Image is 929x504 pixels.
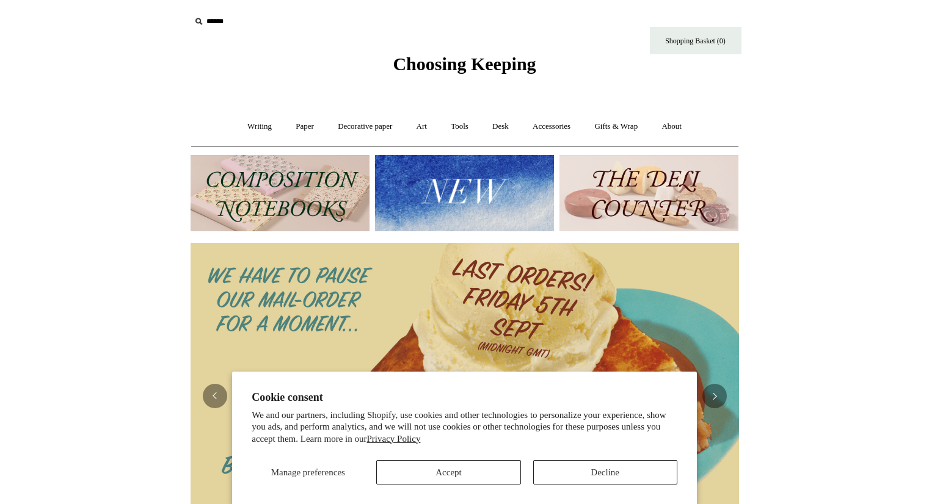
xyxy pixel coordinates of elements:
[252,409,677,445] p: We and our partners, including Shopify, use cookies and other technologies to personalize your ex...
[327,110,403,143] a: Decorative paper
[583,110,649,143] a: Gifts & Wrap
[367,434,421,444] a: Privacy Policy
[191,155,370,231] img: 202302 Composition ledgers.jpg__PID:69722ee6-fa44-49dd-a067-31375e5d54ec
[481,110,520,143] a: Desk
[559,155,738,231] img: The Deli Counter
[522,110,581,143] a: Accessories
[406,110,438,143] a: Art
[285,110,325,143] a: Paper
[252,460,364,484] button: Manage preferences
[650,110,693,143] a: About
[271,467,345,477] span: Manage preferences
[393,54,536,74] span: Choosing Keeping
[393,63,536,72] a: Choosing Keeping
[203,384,227,408] button: Previous
[440,110,479,143] a: Tools
[702,384,727,408] button: Next
[533,460,677,484] button: Decline
[650,27,741,54] a: Shopping Basket (0)
[375,155,554,231] img: New.jpg__PID:f73bdf93-380a-4a35-bcfe-7823039498e1
[252,391,677,404] h2: Cookie consent
[376,460,520,484] button: Accept
[236,110,283,143] a: Writing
